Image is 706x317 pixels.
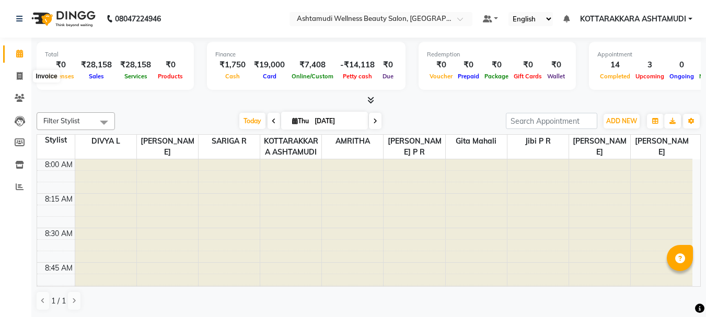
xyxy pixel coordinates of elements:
div: ₹0 [511,59,545,71]
span: DIVYA L [75,135,136,148]
span: Thu [290,117,311,125]
span: KOTTARAKKARA ASHTAMUDI [580,14,686,25]
span: [PERSON_NAME] [569,135,630,159]
span: Gita Mahali [446,135,507,148]
img: logo [27,4,98,33]
div: ₹7,408 [289,59,336,71]
span: 1 / 1 [51,296,66,307]
span: Products [155,73,186,80]
span: Ongoing [667,73,697,80]
span: Wallet [545,73,568,80]
div: -₹14,118 [336,59,379,71]
div: Stylist [37,135,75,146]
div: ₹0 [545,59,568,71]
span: [PERSON_NAME] P R [384,135,445,159]
div: Total [45,50,186,59]
input: Search Appointment [506,113,597,129]
div: 8:45 AM [43,263,75,274]
div: ₹0 [45,59,77,71]
div: Finance [215,50,397,59]
span: Upcoming [633,73,667,80]
span: [PERSON_NAME] [137,135,198,159]
span: Prepaid [455,73,482,80]
div: 0 [667,59,697,71]
span: Jibi P R [507,135,569,148]
span: Gift Cards [511,73,545,80]
span: Online/Custom [289,73,336,80]
span: Card [260,73,279,80]
div: 14 [597,59,633,71]
span: Today [239,113,265,129]
span: Petty cash [340,73,375,80]
div: ₹0 [155,59,186,71]
div: ₹28,158 [77,59,116,71]
button: ADD NEW [604,114,640,128]
div: 8:15 AM [43,194,75,205]
div: ₹0 [427,59,455,71]
span: ADD NEW [606,117,637,125]
span: Services [122,73,150,80]
span: Filter Stylist [43,116,80,125]
div: ₹0 [379,59,397,71]
span: [PERSON_NAME] [631,135,692,159]
div: ₹0 [482,59,511,71]
div: 3 [633,59,667,71]
input: 2025-09-04 [311,113,364,129]
span: Voucher [427,73,455,80]
span: Sales [86,73,107,80]
div: ₹0 [455,59,482,71]
div: 8:00 AM [43,159,75,170]
b: 08047224946 [115,4,161,33]
div: ₹19,000 [250,59,289,71]
div: Invoice [33,70,60,83]
div: 8:30 AM [43,228,75,239]
div: ₹28,158 [116,59,155,71]
div: Redemption [427,50,568,59]
iframe: chat widget [662,275,696,307]
span: Cash [223,73,242,80]
span: KOTTARAKKARA ASHTAMUDI [260,135,321,159]
span: SARIGA R [199,135,260,148]
div: ₹1,750 [215,59,250,71]
span: Package [482,73,511,80]
span: AMRITHA [322,135,383,148]
span: Completed [597,73,633,80]
span: Due [380,73,396,80]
